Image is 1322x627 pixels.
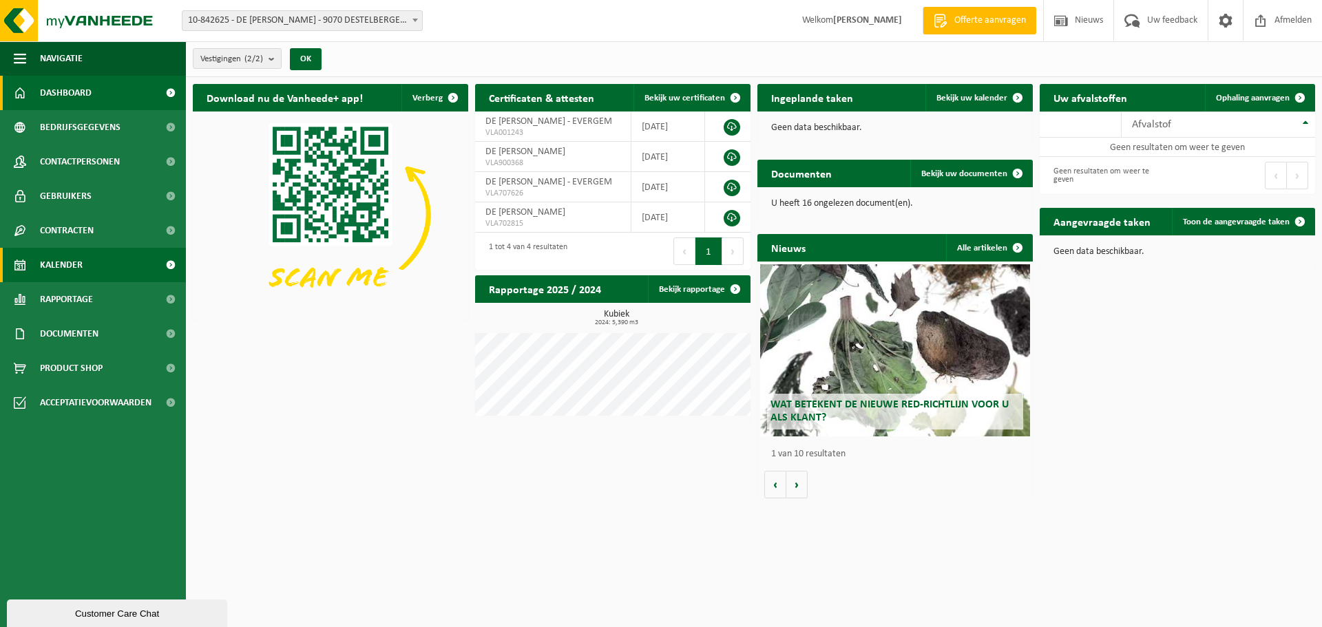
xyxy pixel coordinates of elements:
span: VLA707626 [485,188,620,199]
td: [DATE] [631,172,705,202]
img: Download de VHEPlus App [193,111,468,318]
span: Product Shop [40,351,103,385]
button: 1 [695,237,722,265]
button: Vorige [764,471,786,498]
iframe: chat widget [7,597,230,627]
button: Previous [673,237,695,265]
td: [DATE] [631,142,705,172]
span: DE [PERSON_NAME] [485,207,565,217]
h2: Nieuws [757,234,819,261]
button: Verberg [401,84,467,111]
p: Geen data beschikbaar. [1053,247,1301,257]
td: [DATE] [631,111,705,142]
span: Acceptatievoorwaarden [40,385,151,420]
a: Toon de aangevraagde taken [1172,208,1314,235]
div: Geen resultaten om weer te geven [1047,160,1171,191]
span: DE [PERSON_NAME] - EVERGEM [485,177,612,187]
span: 10-842625 - DE MEY SAM - 9070 DESTELBERGEN, PRINSENKOUTER 4 [182,11,422,30]
h2: Rapportage 2025 / 2024 [475,275,615,302]
h3: Kubiek [482,310,751,326]
p: U heeft 16 ongelezen document(en). [771,199,1019,209]
span: Afvalstof [1132,119,1171,130]
h2: Certificaten & attesten [475,84,608,111]
button: OK [290,48,322,70]
span: Gebruikers [40,179,92,213]
p: 1 van 10 resultaten [771,449,1026,459]
h2: Uw afvalstoffen [1040,84,1141,111]
span: Ophaling aanvragen [1216,94,1290,103]
span: Wat betekent de nieuwe RED-richtlijn voor u als klant? [770,399,1009,423]
span: Contactpersonen [40,145,120,179]
a: Bekijk rapportage [648,275,749,303]
a: Offerte aanvragen [923,7,1036,34]
td: [DATE] [631,202,705,233]
span: VLA001243 [485,127,620,138]
span: Contracten [40,213,94,248]
a: Bekijk uw certificaten [633,84,749,111]
a: Alle artikelen [946,234,1031,262]
a: Ophaling aanvragen [1205,84,1314,111]
div: 1 tot 4 van 4 resultaten [482,236,567,266]
span: Bedrijfsgegevens [40,110,120,145]
span: 2024: 5,390 m3 [482,319,751,326]
span: Rapportage [40,282,93,317]
span: Dashboard [40,76,92,110]
span: Bekijk uw kalender [936,94,1007,103]
h2: Aangevraagde taken [1040,208,1164,235]
button: Previous [1265,162,1287,189]
span: Toon de aangevraagde taken [1183,217,1290,226]
h2: Ingeplande taken [757,84,867,111]
span: VLA900368 [485,158,620,169]
button: Vestigingen(2/2) [193,48,282,69]
h2: Documenten [757,160,846,187]
span: Navigatie [40,41,83,76]
button: Next [722,237,744,265]
h2: Download nu de Vanheede+ app! [193,84,377,111]
span: VLA702815 [485,218,620,229]
span: Bekijk uw documenten [921,169,1007,178]
span: Kalender [40,248,83,282]
button: Next [1287,162,1308,189]
a: Bekijk uw documenten [910,160,1031,187]
span: 10-842625 - DE MEY SAM - 9070 DESTELBERGEN, PRINSENKOUTER 4 [182,10,423,31]
count: (2/2) [244,54,263,63]
span: DE [PERSON_NAME] [485,147,565,157]
span: Offerte aanvragen [951,14,1029,28]
span: Verberg [412,94,443,103]
button: Volgende [786,471,808,498]
td: Geen resultaten om weer te geven [1040,138,1315,157]
strong: [PERSON_NAME] [833,15,902,25]
span: Documenten [40,317,98,351]
span: Vestigingen [200,49,263,70]
p: Geen data beschikbaar. [771,123,1019,133]
a: Wat betekent de nieuwe RED-richtlijn voor u als klant? [760,264,1030,436]
a: Bekijk uw kalender [925,84,1031,111]
span: Bekijk uw certificaten [644,94,725,103]
span: DE [PERSON_NAME] - EVERGEM [485,116,612,127]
